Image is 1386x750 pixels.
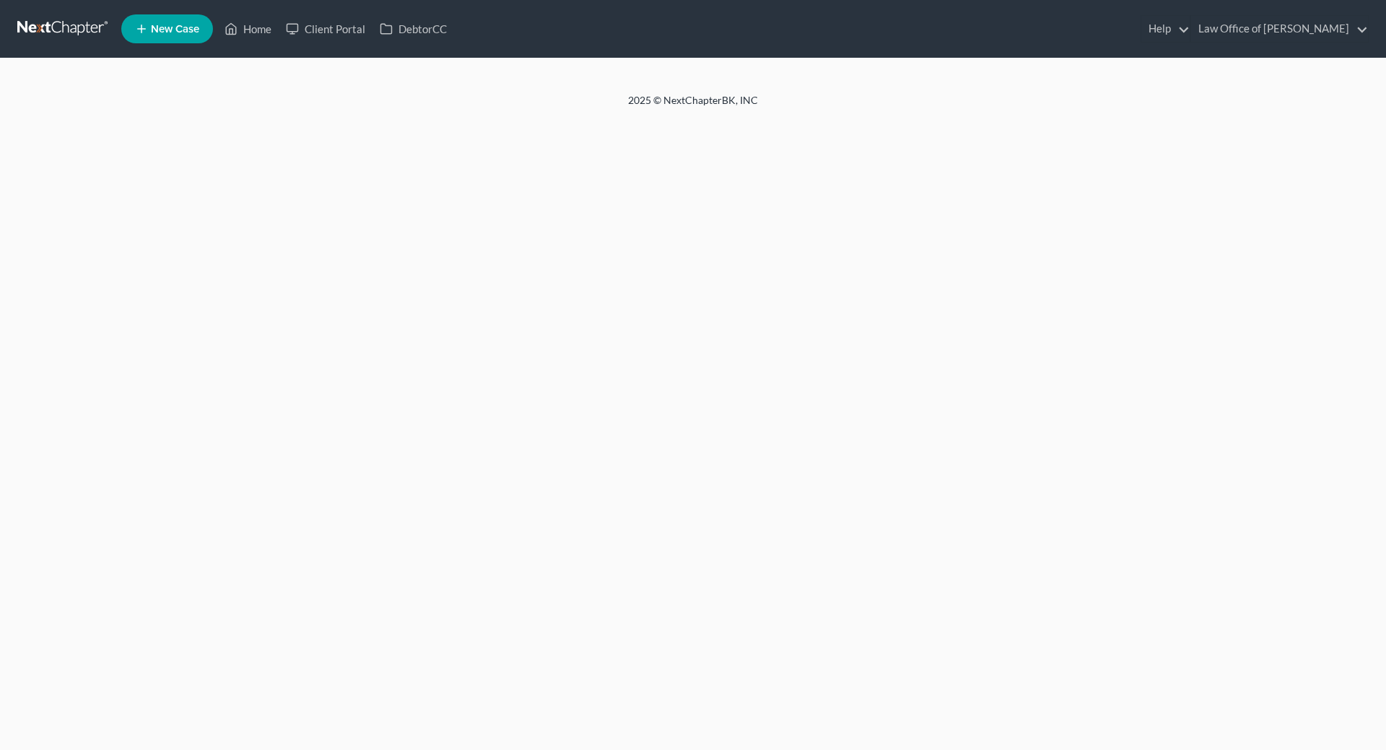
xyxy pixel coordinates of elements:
[1191,16,1368,42] a: Law Office of [PERSON_NAME]
[279,16,372,42] a: Client Portal
[121,14,213,43] new-legal-case-button: New Case
[217,16,279,42] a: Home
[282,93,1104,119] div: 2025 © NextChapterBK, INC
[372,16,454,42] a: DebtorCC
[1141,16,1190,42] a: Help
